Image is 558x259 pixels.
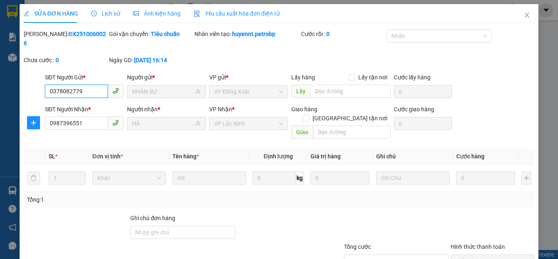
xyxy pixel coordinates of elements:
[309,114,391,123] span: [GEOGRAPHIC_DATA] tận nơi
[355,73,391,82] span: Lấy tận nơi
[45,73,124,82] div: SĐT Người Gửi
[130,226,235,239] input: Ghi chú đơn hàng
[133,11,139,16] span: picture
[456,153,484,160] span: Cước hàng
[134,57,167,63] b: [DATE] 16:14
[373,149,453,164] th: Ghi chú
[310,171,369,185] input: 0
[127,73,206,82] div: Người gửi
[394,106,434,113] label: Cước giao hàng
[291,106,317,113] span: Giao hàng
[133,10,181,17] span: Ảnh kiện hàng
[151,31,180,37] b: Tiêu chuẩn
[24,29,107,47] div: [PERSON_NAME]:
[516,4,538,27] button: Close
[112,119,119,126] span: phone
[522,171,531,185] button: plus
[109,29,193,38] div: Gói vận chuyển:
[92,153,123,160] span: Đơn vị tính
[195,89,201,95] span: user
[194,10,280,17] span: Yêu cầu xuất hóa đơn điện tử
[456,171,515,185] input: 0
[310,85,391,98] input: Dọc đường
[27,116,40,129] button: plus
[56,57,59,63] b: 0
[394,117,452,130] input: Cước giao hàng
[109,56,193,65] div: Ngày GD:
[194,11,200,17] img: icon
[301,29,385,38] div: Cước rồi :
[291,85,310,98] span: Lấy
[97,172,161,184] span: Khác
[214,86,283,98] span: VP Đồng Xoài
[214,117,283,130] span: VP Lộc Ninh
[112,88,119,94] span: phone
[263,153,292,160] span: Định lượng
[326,31,330,37] b: 0
[132,119,194,128] input: Tên người nhận
[194,29,299,38] div: Nhân viên tạo:
[49,153,55,160] span: SL
[45,105,124,114] div: SĐT Người Nhận
[127,105,206,114] div: Người nhận
[296,171,304,185] span: kg
[524,12,530,18] span: close
[172,153,199,160] span: Tên hàng
[291,126,313,139] span: Giao
[91,11,97,16] span: clock-circle
[195,121,201,126] span: user
[132,87,194,96] input: Tên người gửi
[91,10,120,17] span: Lịch sử
[24,10,78,17] span: SỬA ĐƠN HÀNG
[27,119,40,126] span: plus
[209,73,288,82] div: VP gửi
[24,11,29,16] span: edit
[394,85,452,98] input: Cước lấy hàng
[313,126,391,139] input: Dọc đường
[451,243,505,250] label: Hình thức thanh toán
[291,74,315,81] span: Lấy hàng
[310,153,341,160] span: Giá trị hàng
[376,171,450,185] input: Ghi Chú
[24,56,107,65] div: Chưa cước :
[209,106,232,113] span: VP Nhận
[27,195,216,204] div: Tổng: 1
[172,171,246,185] input: VD: Bàn, Ghế
[27,171,40,185] button: delete
[344,243,371,250] span: Tổng cước
[232,31,275,37] b: huyennt.petrobp
[394,74,431,81] label: Cước lấy hàng
[130,215,175,221] label: Ghi chú đơn hàng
